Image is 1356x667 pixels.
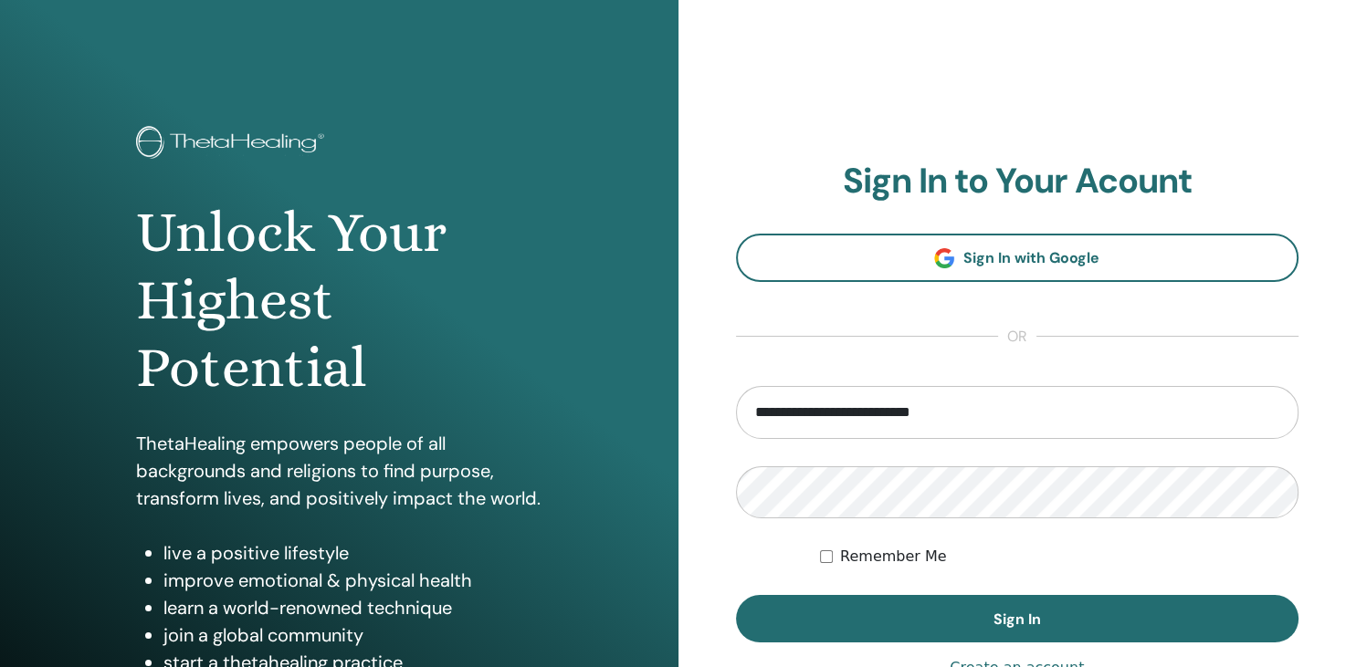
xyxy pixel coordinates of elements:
[993,610,1041,629] span: Sign In
[163,567,542,594] li: improve emotional & physical health
[163,539,542,567] li: live a positive lifestyle
[736,161,1299,203] h2: Sign In to Your Acount
[963,248,1099,267] span: Sign In with Google
[820,546,1298,568] div: Keep me authenticated indefinitely or until I manually logout
[163,594,542,621] li: learn a world-renowned technique
[136,199,542,402] h1: Unlock Your Highest Potential
[736,234,1299,282] a: Sign In with Google
[840,546,947,568] label: Remember Me
[736,595,1299,642] button: Sign In
[163,621,542,649] li: join a global community
[136,430,542,512] p: ThetaHealing empowers people of all backgrounds and religions to find purpose, transform lives, a...
[998,326,1036,348] span: or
